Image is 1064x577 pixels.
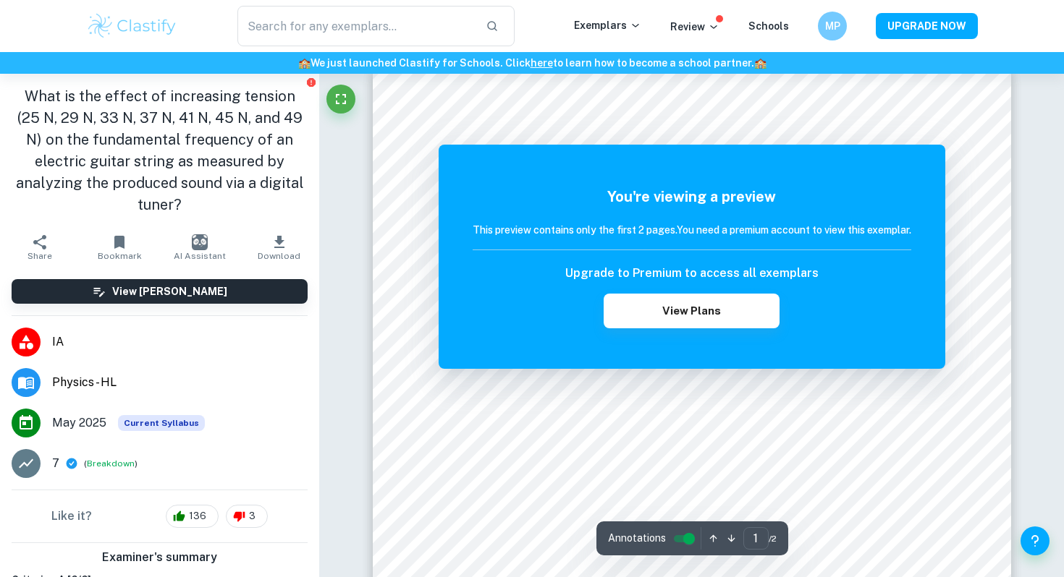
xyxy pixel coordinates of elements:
h6: This preview contains only the first 2 pages. You need a premium account to view this exemplar. [473,222,911,238]
button: AI Assistant [160,227,240,268]
span: 🏫 [298,57,311,69]
span: Annotations [608,531,666,546]
span: IA [52,333,308,351]
span: AI Assistant [174,251,226,261]
img: Clastify logo [86,12,178,40]
span: 🏫 [754,57,767,69]
button: MP [818,12,847,40]
span: / 2 [769,532,777,545]
h6: Like it? [51,508,92,525]
h6: View [PERSON_NAME] [112,283,227,299]
button: Fullscreen [326,85,355,114]
h6: Examiner's summary [6,549,313,566]
img: AI Assistant [192,234,208,250]
a: Schools [748,20,789,32]
h1: What is the effect of increasing tension (25 N, 29 N, 33 N, 37 N, 41 N, 45 N, and 49 N) on the fu... [12,85,308,215]
input: Search for any exemplars... [237,6,474,46]
h6: MP [824,18,841,34]
span: ( ) [84,457,138,471]
button: Download [240,227,319,268]
h6: Upgrade to Premium to access all exemplars [565,265,819,282]
h5: You're viewing a preview [473,186,911,208]
span: 136 [181,509,214,523]
span: Bookmark [98,251,142,261]
span: May 2025 [52,414,106,432]
button: Bookmark [80,227,159,268]
p: Exemplars [574,17,641,33]
button: Breakdown [87,457,135,470]
div: This exemplar is based on the current syllabus. Feel free to refer to it for inspiration/ideas wh... [118,415,205,431]
p: 7 [52,455,59,472]
a: here [531,57,553,69]
button: View [PERSON_NAME] [12,279,308,304]
button: UPGRADE NOW [876,13,978,39]
span: Physics - HL [52,374,308,391]
button: Report issue [305,77,316,87]
span: Current Syllabus [118,415,205,431]
button: View Plans [604,294,779,328]
button: Help and Feedback [1021,526,1050,555]
span: 3 [241,509,263,523]
h6: We just launched Clastify for Schools. Click to learn how to become a school partner. [3,55,1061,71]
span: Download [258,251,300,261]
p: Review [670,19,719,35]
span: Share [28,251,52,261]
